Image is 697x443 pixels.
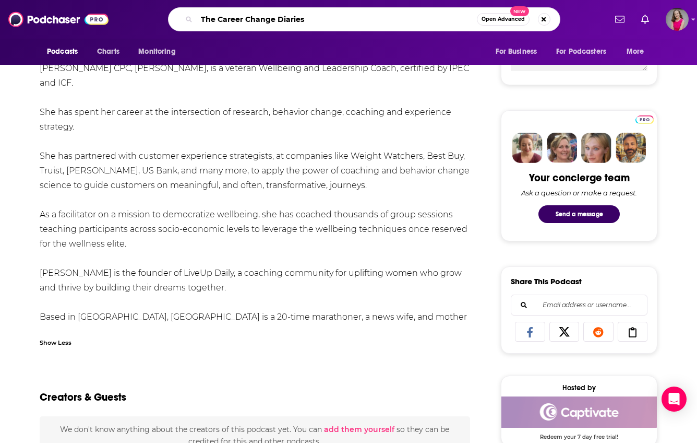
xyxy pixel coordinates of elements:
[619,42,657,62] button: open menu
[501,397,657,428] img: Captivate Deal: Redeem your 7 day free trial!
[40,391,126,404] h2: Creators & Guests
[666,8,689,31] img: User Profile
[635,114,654,124] a: Pro website
[496,44,537,59] span: For Business
[512,133,543,163] img: Sydney Profile
[547,133,577,163] img: Barbara Profile
[515,322,545,342] a: Share on Facebook
[521,189,637,197] div: Ask a question or make a request.
[501,428,657,440] span: Redeem your 7 day free trial!
[488,42,550,62] button: open menu
[510,6,529,16] span: New
[40,42,91,62] button: open menu
[90,42,126,62] a: Charts
[501,383,657,392] div: Hosted by
[556,44,606,59] span: For Podcasters
[47,44,78,59] span: Podcasts
[618,322,648,342] a: Copy Link
[662,387,687,412] div: Open Intercom Messenger
[627,44,644,59] span: More
[511,295,647,316] div: Search followers
[549,42,621,62] button: open menu
[138,44,175,59] span: Monitoring
[538,205,620,223] button: Send a message
[529,171,630,184] div: Your concierge team
[666,8,689,31] span: Logged in as AmyRasdal
[131,42,189,62] button: open menu
[616,133,646,163] img: Jon Profile
[168,7,560,31] div: Search podcasts, credits, & more...
[197,11,477,28] input: Search podcasts, credits, & more...
[8,9,109,29] img: Podchaser - Follow, Share and Rate Podcasts
[549,322,580,342] a: Share on X/Twitter
[324,425,394,434] button: add them yourself
[482,17,525,22] span: Open Advanced
[97,44,119,59] span: Charts
[511,276,582,286] h3: Share This Podcast
[637,10,653,28] a: Show notifications dropdown
[477,13,530,26] button: Open AdvancedNew
[501,397,657,439] a: Captivate Deal: Redeem your 7 day free trial!
[581,133,611,163] img: Jules Profile
[520,295,639,315] input: Email address or username...
[666,8,689,31] button: Show profile menu
[583,322,614,342] a: Share on Reddit
[611,10,629,28] a: Show notifications dropdown
[635,115,654,124] img: Podchaser Pro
